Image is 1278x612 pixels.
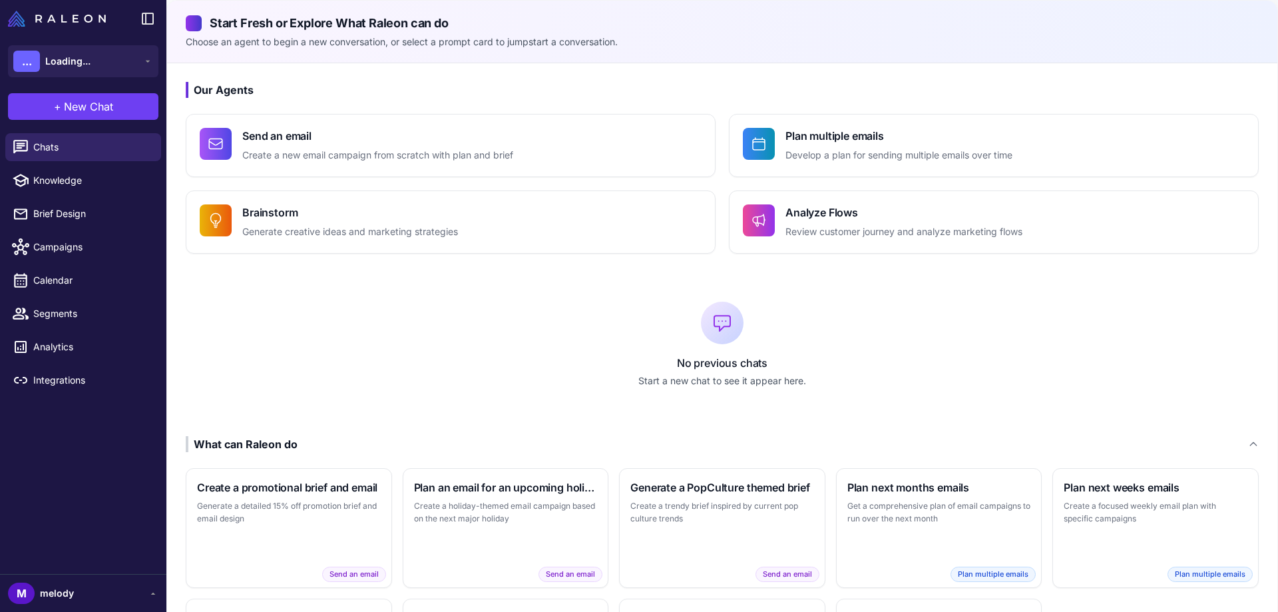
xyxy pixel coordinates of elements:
[242,204,458,220] h4: Brainstorm
[186,355,1259,371] p: No previous chats
[8,45,158,77] button: ...Loading...
[33,240,150,254] span: Campaigns
[186,190,716,254] button: BrainstormGenerate creative ideas and marketing strategies
[186,14,1259,32] h2: Start Fresh or Explore What Raleon can do
[186,114,716,177] button: Send an emailCreate a new email campaign from scratch with plan and brief
[1064,479,1247,495] h3: Plan next weeks emails
[8,11,106,27] img: Raleon Logo
[64,99,113,115] span: New Chat
[755,567,819,582] span: Send an email
[54,99,61,115] span: +
[5,366,161,394] a: Integrations
[414,479,598,495] h3: Plan an email for an upcoming holiday
[197,499,381,525] p: Generate a detailed 15% off promotion brief and email design
[619,468,825,588] button: Generate a PopCulture themed briefCreate a trendy brief inspired by current pop culture trendsSen...
[5,166,161,194] a: Knowledge
[33,340,150,354] span: Analytics
[8,93,158,120] button: +New Chat
[836,468,1042,588] button: Plan next months emailsGet a comprehensive plan of email campaigns to run over the next monthPlan...
[186,374,1259,388] p: Start a new chat to see it appear here.
[33,173,150,188] span: Knowledge
[5,333,161,361] a: Analytics
[785,204,1022,220] h4: Analyze Flows
[40,586,74,601] span: melody
[322,567,386,582] span: Send an email
[785,148,1012,163] p: Develop a plan for sending multiple emails over time
[5,200,161,228] a: Brief Design
[242,128,513,144] h4: Send an email
[33,140,150,154] span: Chats
[785,128,1012,144] h4: Plan multiple emails
[13,51,40,72] div: ...
[242,148,513,163] p: Create a new email campaign from scratch with plan and brief
[630,479,814,495] h3: Generate a PopCulture themed brief
[242,224,458,240] p: Generate creative ideas and marketing strategies
[951,567,1036,582] span: Plan multiple emails
[847,479,1031,495] h3: Plan next months emails
[538,567,602,582] span: Send an email
[729,190,1259,254] button: Analyze FlowsReview customer journey and analyze marketing flows
[785,224,1022,240] p: Review customer journey and analyze marketing flows
[186,35,1259,49] p: Choose an agent to begin a new conversation, or select a prompt card to jumpstart a conversation.
[847,499,1031,525] p: Get a comprehensive plan of email campaigns to run over the next month
[45,54,91,69] span: Loading...
[33,306,150,321] span: Segments
[630,499,814,525] p: Create a trendy brief inspired by current pop culture trends
[403,468,609,588] button: Plan an email for an upcoming holidayCreate a holiday-themed email campaign based on the next maj...
[33,273,150,288] span: Calendar
[5,233,161,261] a: Campaigns
[5,266,161,294] a: Calendar
[5,300,161,328] a: Segments
[8,583,35,604] div: M
[186,82,1259,98] h3: Our Agents
[186,436,298,452] div: What can Raleon do
[5,133,161,161] a: Chats
[197,479,381,495] h3: Create a promotional brief and email
[33,206,150,221] span: Brief Design
[414,499,598,525] p: Create a holiday-themed email campaign based on the next major holiday
[8,11,111,27] a: Raleon Logo
[1052,468,1259,588] button: Plan next weeks emailsCreate a focused weekly email plan with specific campaignsPlan multiple emails
[33,373,150,388] span: Integrations
[186,468,392,588] button: Create a promotional brief and emailGenerate a detailed 15% off promotion brief and email designS...
[1064,499,1247,525] p: Create a focused weekly email plan with specific campaigns
[1168,567,1253,582] span: Plan multiple emails
[729,114,1259,177] button: Plan multiple emailsDevelop a plan for sending multiple emails over time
